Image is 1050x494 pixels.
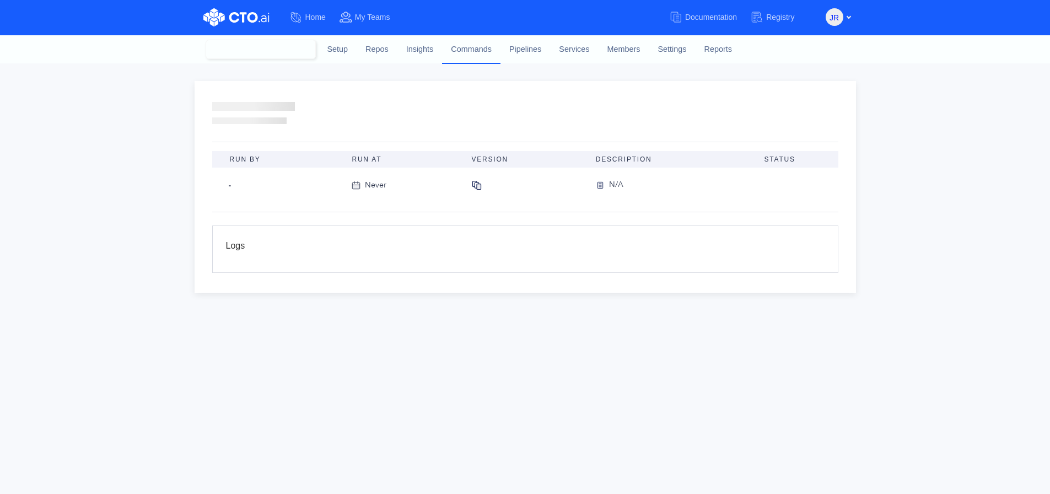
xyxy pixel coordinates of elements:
[649,35,695,65] a: Settings
[826,8,843,26] button: JR
[550,35,598,65] a: Services
[766,13,794,22] span: Registry
[226,239,825,259] div: Logs
[500,35,550,65] a: Pipelines
[830,9,839,26] span: JR
[599,35,649,65] a: Members
[397,35,443,65] a: Insights
[685,13,737,22] span: Documentation
[343,151,462,168] th: Run At
[462,151,586,168] th: Version
[669,7,750,28] a: Documentation
[756,151,838,168] th: Status
[442,35,500,63] a: Commands
[289,7,339,28] a: Home
[339,7,403,28] a: My Teams
[212,168,343,203] td: -
[319,35,357,65] a: Setup
[596,179,609,192] img: version-icon
[203,8,270,26] img: CTO.ai Logo
[695,35,740,65] a: Reports
[305,13,326,22] span: Home
[355,13,390,22] span: My Teams
[609,179,623,192] div: N/A
[750,7,807,28] a: Registry
[365,179,386,191] div: Never
[212,151,343,168] th: Run By
[587,151,756,168] th: Description
[357,35,397,65] a: Repos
